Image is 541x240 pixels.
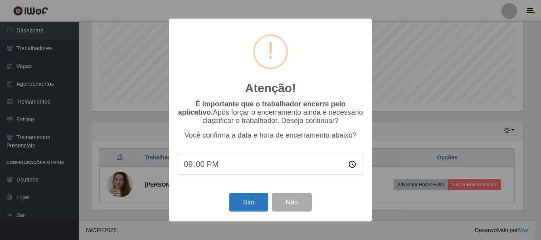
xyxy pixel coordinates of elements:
p: Após forçar o encerramento ainda é necessário classificar o trabalhador. Deseja continuar? [177,100,364,125]
h2: Atenção! [245,81,296,95]
p: Você confirma a data e hora de encerramento abaixo? [177,131,364,140]
button: Não [272,193,311,212]
button: Sim [229,193,268,212]
b: É importante que o trabalhador encerre pelo aplicativo. [178,100,345,116]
